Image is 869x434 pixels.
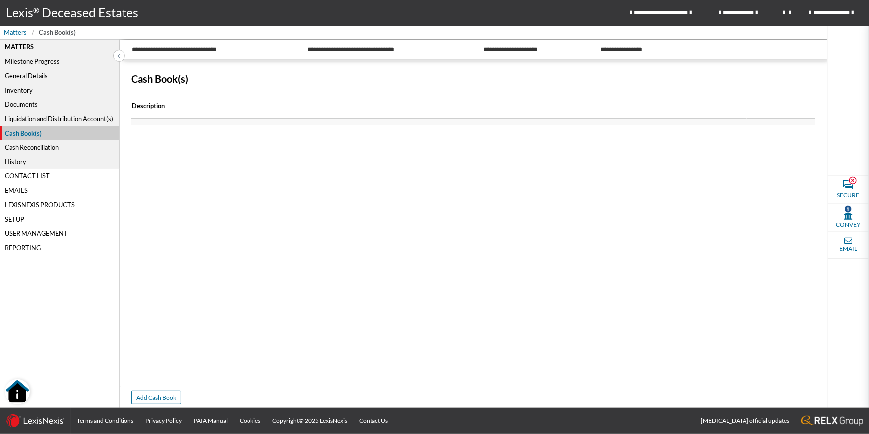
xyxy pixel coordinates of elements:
[837,191,860,200] span: Secure
[6,414,65,428] img: LexisNexis_logo.0024414d.png
[132,103,654,110] span: Description
[71,408,139,434] a: Terms and Conditions
[234,408,266,434] a: Cookies
[695,408,795,434] a: [MEDICAL_DATA] official updates
[5,379,30,404] button: Open Resource Center
[4,28,32,37] a: Matters
[801,416,863,426] img: RELX_logo.65c3eebe.png
[33,5,42,21] p: ®
[4,28,27,37] span: Matters
[839,245,857,254] span: Email
[139,408,188,434] a: Privacy Policy
[353,408,394,434] a: Contact Us
[188,408,234,434] a: PAIA Manual
[131,73,815,85] p: Cash Book(s)
[836,220,861,229] span: Convey
[266,408,353,434] a: Copyright© 2025 LexisNexis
